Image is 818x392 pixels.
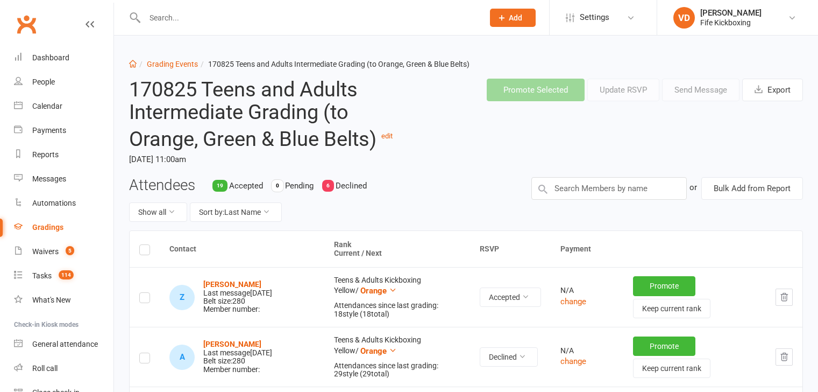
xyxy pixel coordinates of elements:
a: General attendance kiosk mode [14,332,113,356]
button: Show all [129,202,187,222]
span: Add [509,13,522,22]
div: Fife Kickboxing [700,18,762,27]
div: 19 [212,180,227,192]
div: Calendar [32,102,62,110]
button: Keep current rank [633,299,710,318]
div: Tasks [32,271,52,280]
a: Messages [14,167,113,191]
button: Export [742,79,803,101]
a: Gradings [14,215,113,240]
h3: Attendees [129,177,195,194]
a: What's New [14,288,113,312]
div: Automations [32,199,76,207]
div: General attendance [32,340,98,348]
time: [DATE] 11:00am [129,150,401,169]
a: [PERSON_NAME] [203,340,261,348]
div: Attendances since last grading: 18 style ( 18 total) [334,302,460,318]
div: Payments [32,126,66,135]
h2: 170825 Teens and Adults Intermediate Grading (to Orange, Green & Blue Belts) [129,79,401,150]
button: change [560,355,586,368]
div: Last message [DATE] [203,289,272,297]
a: Payments [14,118,113,143]
button: Bulk Add from Report [701,177,803,200]
td: Teens & Adults Kickboxing Yellow / [324,327,470,387]
a: [PERSON_NAME] [203,280,261,289]
div: N/A [560,286,614,295]
a: Calendar [14,94,113,118]
div: Belt size: 280 Member number: [203,340,272,374]
button: Declined [480,347,538,367]
span: Orange [360,346,387,356]
div: Last message [DATE] [203,349,272,357]
button: Sort by:Last Name [190,202,282,222]
a: Clubworx [13,11,40,38]
div: Zain Anwar [169,285,195,310]
button: Accepted [480,288,541,307]
span: Accepted [229,181,263,191]
button: Orange [360,345,397,358]
div: Dashboard [32,53,69,62]
div: Reports [32,150,59,159]
td: Teens & Adults Kickboxing Yellow / [324,267,470,327]
div: 0 [272,180,283,192]
span: 5 [66,246,74,255]
span: Orange [360,286,387,296]
button: Promote [633,337,695,356]
button: Promote [633,276,695,296]
th: Rank Current / Next [324,231,470,267]
a: Roll call [14,356,113,381]
div: N/A [560,347,614,355]
div: Attendances since last grading: 29 style ( 29 total) [334,362,460,379]
div: VD [673,7,695,29]
input: Search... [141,10,476,25]
a: Grading Events [147,60,198,68]
th: Payment [551,231,802,267]
th: RSVP [470,231,551,267]
a: Tasks 114 [14,264,113,288]
span: Declined [336,181,367,191]
li: 170825 Teens and Adults Intermediate Grading (to Orange, Green & Blue Belts) [198,58,470,70]
div: [PERSON_NAME] [700,8,762,18]
button: Orange [360,284,397,297]
span: Pending [285,181,314,191]
input: Search Members by name [531,177,687,200]
a: edit [381,132,393,140]
div: Roll call [32,364,58,373]
div: Arina Bondarcuka [169,345,195,370]
a: Reports [14,143,113,167]
div: or [689,177,697,198]
div: What's New [32,296,71,304]
a: Automations [14,191,113,215]
div: People [32,78,55,86]
button: Add [490,9,536,27]
span: Settings [580,5,609,30]
div: 6 [322,180,334,192]
div: Belt size: 280 Member number: [203,281,272,314]
a: Waivers 5 [14,240,113,264]
a: Dashboard [14,46,113,70]
div: Messages [32,174,66,183]
a: People [14,70,113,94]
div: Gradings [32,223,63,232]
button: change [560,295,586,308]
th: Contact [160,231,324,267]
div: Waivers [32,247,59,256]
button: Keep current rank [633,359,710,378]
span: 114 [59,270,74,279]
